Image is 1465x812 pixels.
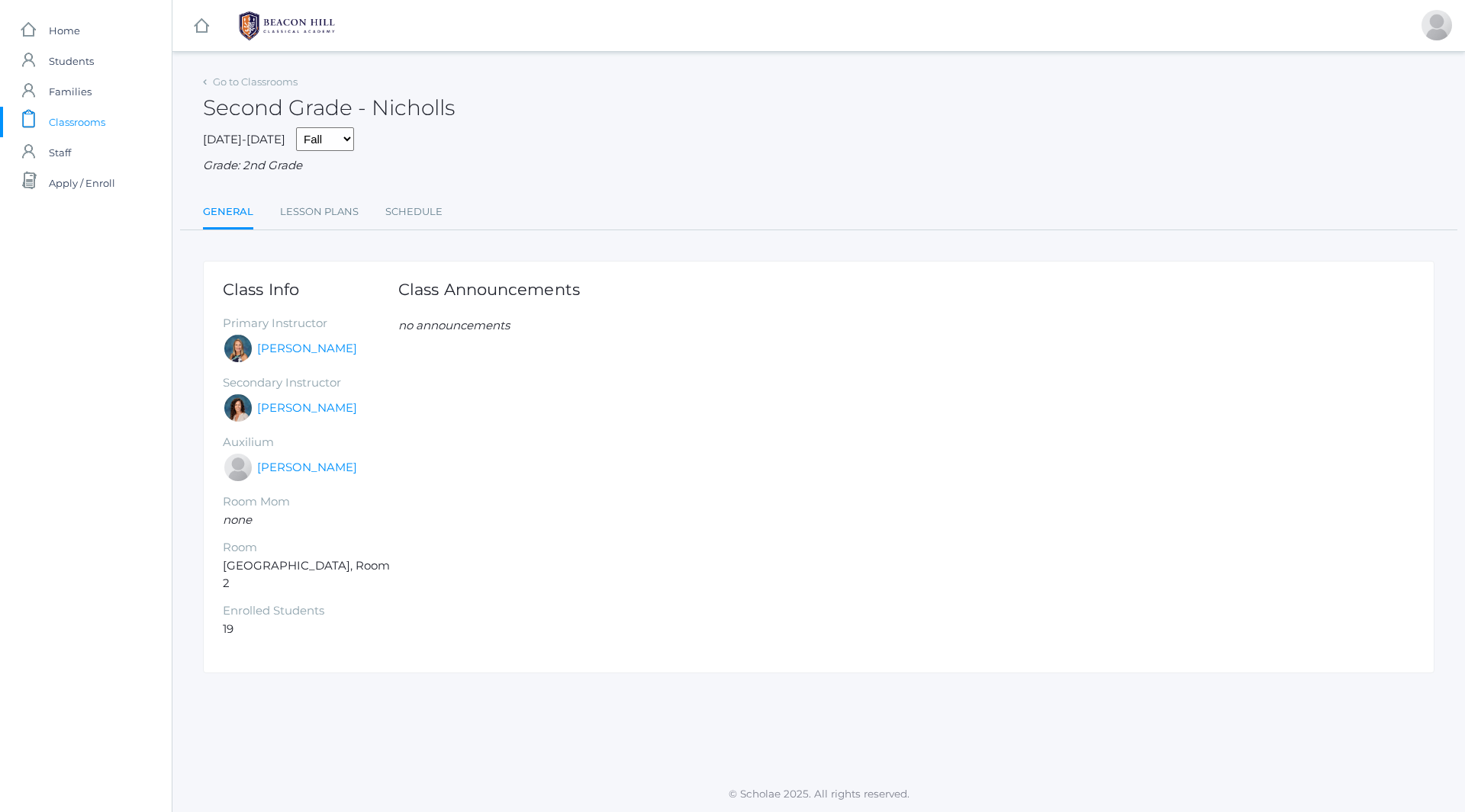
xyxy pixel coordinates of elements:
[172,786,1465,801] p: © Scholae 2025. All rights reserved.
[230,7,344,45] img: 1_BHCALogos-05.png
[223,377,398,390] h5: Secondary Instructor
[49,15,80,46] span: Home
[223,605,398,618] h5: Enrolled Students
[49,137,71,168] span: Staff
[223,317,398,330] h5: Primary Instructor
[223,333,253,364] div: Courtney Nicholls
[223,436,398,449] h5: Auxilium
[49,76,92,107] span: Families
[213,75,298,88] a: Go to Classrooms
[49,107,105,137] span: Classrooms
[223,496,398,509] h5: Room Mom
[280,197,359,227] a: Lesson Plans
[203,96,455,120] h2: Second Grade - Nicholls
[257,400,357,417] a: [PERSON_NAME]
[203,197,253,229] a: General
[49,168,115,198] span: Apply / Enroll
[1422,10,1452,40] div: Ruiwen Lee
[49,46,94,76] span: Students
[223,393,253,423] div: Cari Burke
[223,621,398,638] li: 19
[223,452,253,483] div: Sarah Armstrong
[257,340,357,358] a: [PERSON_NAME]
[257,459,357,477] a: [PERSON_NAME]
[223,541,398,554] h5: Room
[203,132,285,146] span: [DATE]-[DATE]
[223,281,398,638] div: [GEOGRAPHIC_DATA], Room 2
[385,197,443,227] a: Schedule
[203,157,1434,175] div: Grade: 2nd Grade
[398,281,580,298] h1: Class Announcements
[223,512,252,527] em: none
[223,281,398,298] h1: Class Info
[398,318,510,332] em: no announcements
